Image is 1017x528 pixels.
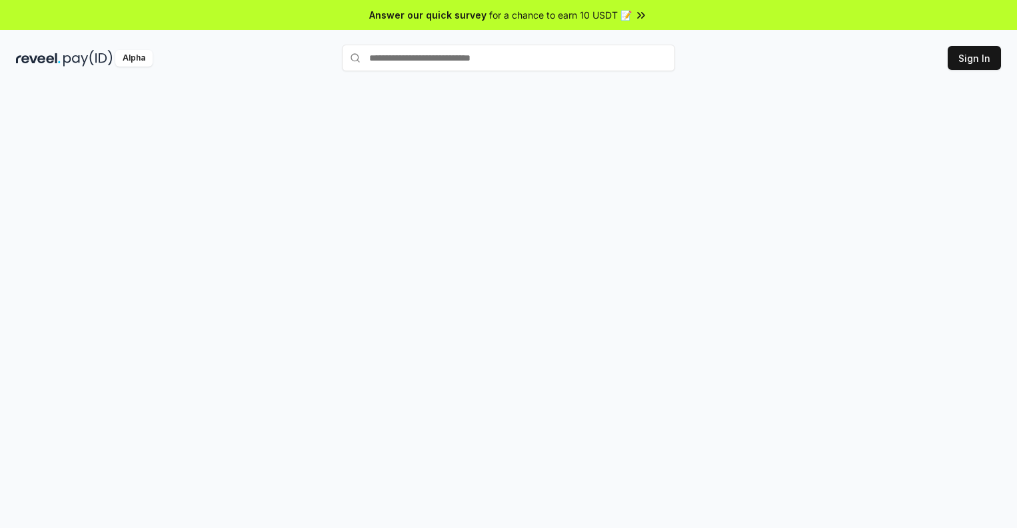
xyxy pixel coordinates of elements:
[489,8,632,22] span: for a chance to earn 10 USDT 📝
[948,46,1001,70] button: Sign In
[369,8,487,22] span: Answer our quick survey
[63,50,113,67] img: pay_id
[115,50,153,67] div: Alpha
[16,50,61,67] img: reveel_dark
